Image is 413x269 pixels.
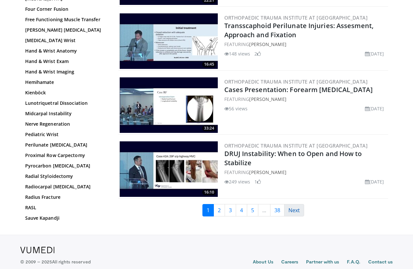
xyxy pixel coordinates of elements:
a: DRUJ Instability: When to Open and How to Stabilize [224,149,362,167]
a: 16:45 [120,13,218,69]
span: All rights reserved [52,259,90,264]
a: [PERSON_NAME] [249,169,286,175]
li: [DATE] [365,50,384,57]
a: Hand & Wrist Imaging [25,69,105,75]
li: 249 views [224,178,250,185]
a: Radius Fracture [25,194,105,200]
a: Radial Styloidectomy [25,173,105,180]
li: 148 views [224,50,250,57]
a: Orthopaedic Trauma Institute at [GEOGRAPHIC_DATA] [224,142,368,149]
a: 33:24 [120,77,218,133]
a: [PERSON_NAME] [MEDICAL_DATA] [25,27,105,33]
a: 5 [247,204,258,216]
div: FEATURING [224,169,387,176]
img: 537ce060-5a41-4545-8335-2223c6aa551f.300x170_q85_crop-smart_upscale.jpg [120,141,218,197]
li: 1 [254,178,261,185]
p: © 2009 – 2025 [20,259,91,265]
a: 3 [225,204,236,216]
img: VuMedi Logo [20,247,55,253]
a: 38 [270,204,284,216]
a: 1 [202,204,214,216]
a: Orthopaedic Trauma Institute at [GEOGRAPHIC_DATA] [224,14,368,21]
div: FEATURING [224,96,387,103]
a: Proximal Row Carpectomy [25,152,105,159]
a: Four Corner Fusion [25,6,105,12]
a: Pediatric Wrist [25,131,105,138]
a: Hand & Wrist Anatomy [25,48,105,54]
a: RASL [25,204,105,211]
a: Transscaphoid Perilunate Injuries: Assesment, Approach and Fixation [224,21,374,39]
a: Perilunate [MEDICAL_DATA] [25,142,105,148]
a: [MEDICAL_DATA] Wrist [25,37,105,44]
img: 94a55f52-0aa9-40e2-aefb-5a4b177818da.300x170_q85_crop-smart_upscale.jpg [120,13,218,69]
span: 16:45 [202,61,216,67]
img: 90bd556c-3fb9-45ed-9550-596bce362f8e.300x170_q85_crop-smart_upscale.jpg [120,77,218,133]
a: Sauve Kapandji [25,215,105,221]
a: Next [284,204,304,216]
a: 16:10 [120,141,218,197]
span: 16:10 [202,189,216,195]
a: 2 [214,204,225,216]
a: About Us [253,259,273,266]
a: Careers [281,259,299,266]
a: 4 [236,204,247,216]
a: F.A.Q. [347,259,360,266]
a: Nerve Regeneration [25,121,105,127]
li: [DATE] [365,105,384,112]
a: Free Functioning Muscle Transfer [25,16,105,23]
div: FEATURING [224,41,387,48]
a: Kienböck [25,89,105,96]
li: 2 [254,50,261,57]
a: Pyrocarbon [MEDICAL_DATA] [25,163,105,169]
a: Partner with us [306,259,339,266]
a: [PERSON_NAME] [249,41,286,47]
nav: Search results pages [118,204,388,216]
a: Hand & Wrist Exam [25,58,105,65]
a: Hemihamate [25,79,105,86]
li: [DATE] [365,178,384,185]
a: Orthopaedic Trauma Institute at [GEOGRAPHIC_DATA] [224,78,368,85]
li: 56 views [224,105,248,112]
span: 33:24 [202,125,216,131]
a: Radiocarpal [MEDICAL_DATA] [25,183,105,190]
a: Contact us [368,259,393,266]
a: Midcarpal Instability [25,110,105,117]
a: Lunotriquetral Dissociation [25,100,105,106]
a: Cases Presentation: Forearm [MEDICAL_DATA] [224,85,373,94]
a: [PERSON_NAME] [249,96,286,102]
